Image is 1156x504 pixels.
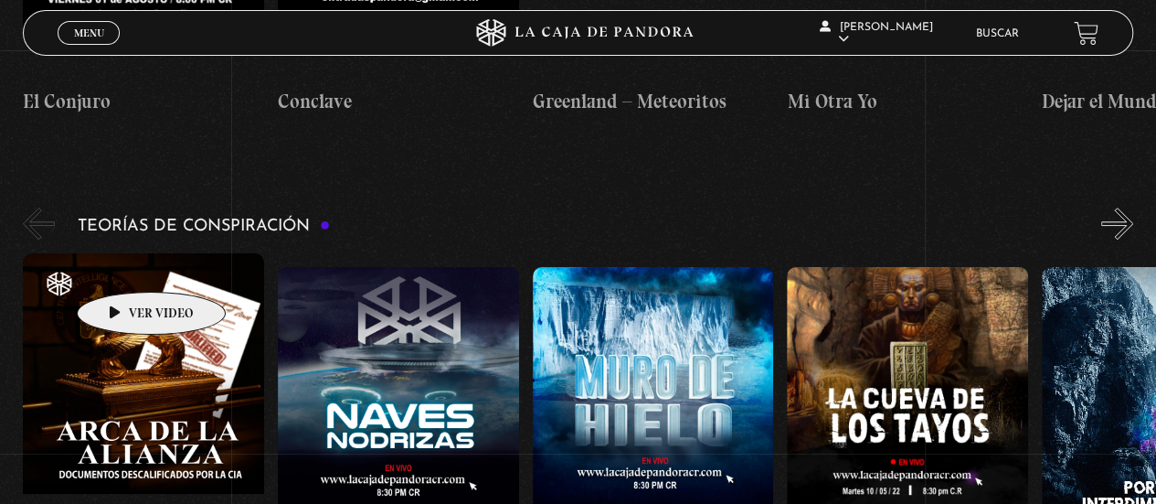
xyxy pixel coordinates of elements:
[787,87,1028,116] h4: Mi Otra Yo
[820,22,933,45] span: [PERSON_NAME]
[23,87,264,116] h4: El Conjuro
[74,27,104,38] span: Menu
[533,87,774,116] h4: Greenland – Meteoritos
[78,218,330,235] h3: Teorías de Conspiración
[278,87,519,116] h4: Conclave
[68,43,111,56] span: Cerrar
[23,208,55,240] button: Previous
[976,28,1019,39] a: Buscar
[1074,21,1098,46] a: View your shopping cart
[1101,208,1133,240] button: Next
